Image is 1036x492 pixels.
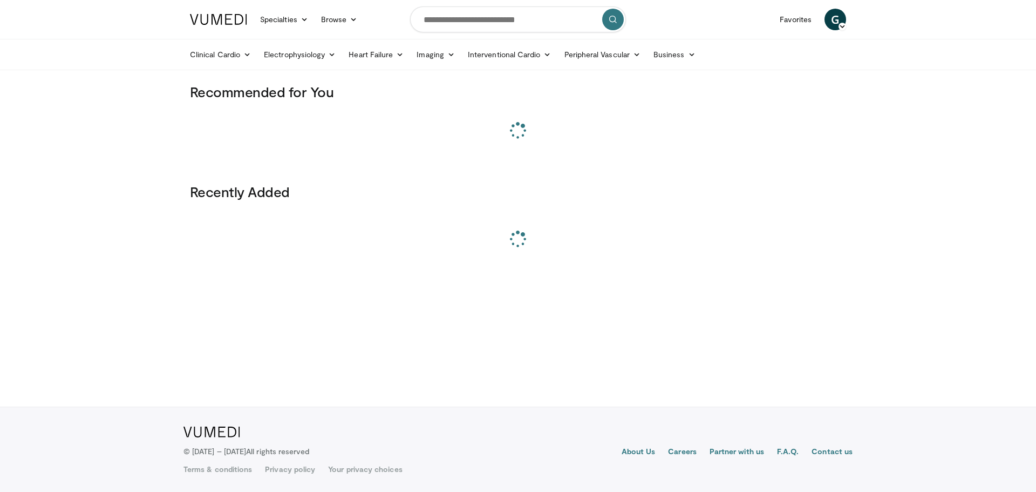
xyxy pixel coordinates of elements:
a: Business [647,44,702,65]
a: Contact us [812,446,853,459]
a: Partner with us [710,446,764,459]
img: VuMedi Logo [183,427,240,437]
h3: Recommended for You [190,83,846,100]
a: Heart Failure [342,44,410,65]
a: Imaging [410,44,461,65]
a: Electrophysiology [257,44,342,65]
a: Peripheral Vascular [558,44,647,65]
a: F.A.Q. [777,446,799,459]
a: Specialties [254,9,315,30]
a: Privacy policy [265,464,315,475]
p: © [DATE] – [DATE] [183,446,310,457]
a: Browse [315,9,364,30]
a: About Us [622,446,656,459]
h3: Recently Added [190,183,846,200]
a: G [824,9,846,30]
a: Careers [668,446,697,459]
a: Your privacy choices [328,464,402,475]
a: Terms & conditions [183,464,252,475]
a: Interventional Cardio [461,44,558,65]
a: Favorites [773,9,818,30]
span: All rights reserved [246,447,309,456]
img: VuMedi Logo [190,14,247,25]
a: Clinical Cardio [183,44,257,65]
input: Search topics, interventions [410,6,626,32]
